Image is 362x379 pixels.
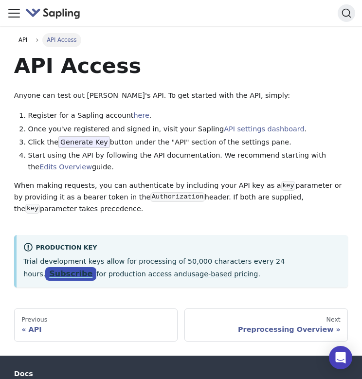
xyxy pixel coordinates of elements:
[25,6,84,20] a: Sapling.ai
[28,150,348,173] li: Start using the API by following the API documentation. We recommend starting with the guide.
[39,163,92,171] a: Edits Overview
[133,111,149,119] a: here
[281,181,295,191] code: key
[23,256,341,280] p: Trial development keys allow for processing of 50,000 characters every 24 hours. for production a...
[338,4,355,22] button: Search (Ctrl+K)
[25,204,39,214] code: key
[21,325,170,334] div: API
[187,270,258,278] a: usage-based pricing
[58,136,110,148] span: Generate Key
[14,53,348,79] h1: API Access
[14,369,348,378] div: Docs
[150,192,204,202] code: Authorization
[23,242,341,254] div: Production Key
[224,125,304,133] a: API settings dashboard
[28,137,348,148] li: Click the button under the "API" section of the settings pane.
[7,6,21,20] button: Toggle navigation bar
[14,180,348,215] p: When making requests, you can authenticate by including your API key as a parameter or by providi...
[21,316,170,324] div: Previous
[184,308,348,342] a: NextPreprocessing Overview
[14,33,348,47] nav: Breadcrumbs
[28,124,348,135] li: Once you've registered and signed in, visit your Sapling .
[45,267,96,281] a: Subscribe
[28,110,348,122] li: Register for a Sapling account .
[329,346,352,369] div: Open Intercom Messenger
[192,325,341,334] div: Preprocessing Overview
[25,6,81,20] img: Sapling.ai
[14,308,178,342] a: PreviousAPI
[192,316,341,324] div: Next
[14,33,32,47] a: API
[42,33,81,47] span: API Access
[18,36,27,43] span: API
[14,308,348,342] nav: Docs pages
[14,90,348,102] p: Anyone can test out [PERSON_NAME]'s API. To get started with the API, simply:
